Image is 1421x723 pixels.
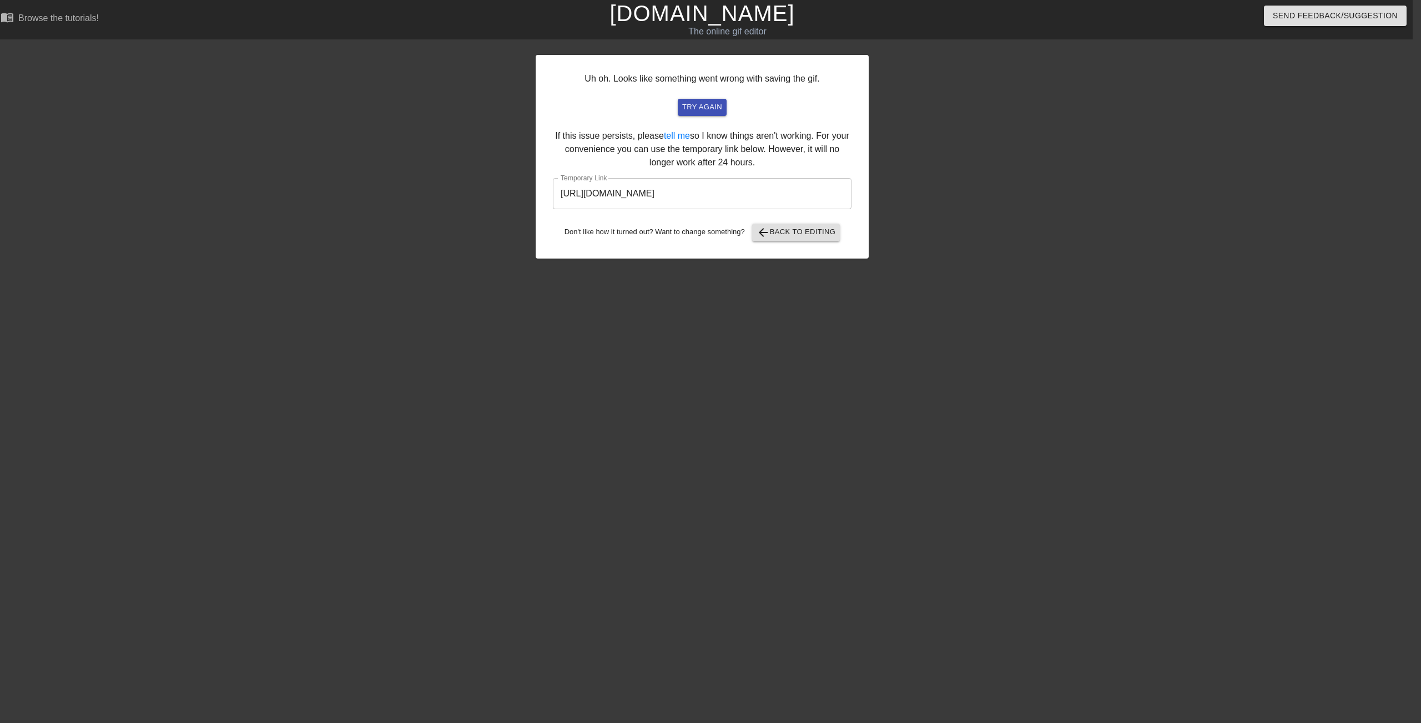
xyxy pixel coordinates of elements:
span: arrow_back [757,226,770,239]
span: try again [682,101,722,114]
a: [DOMAIN_NAME] [609,1,794,26]
input: bare [553,178,851,209]
button: Send Feedback/Suggestion [1264,6,1407,26]
span: Back to Editing [757,226,836,239]
div: Uh oh. Looks like something went wrong with saving the gif. If this issue persists, please so I k... [536,55,869,259]
button: Back to Editing [752,224,840,241]
span: menu_book [1,11,14,24]
a: tell me [664,131,690,140]
a: Browse the tutorials! [1,11,99,28]
span: Send Feedback/Suggestion [1273,9,1398,23]
div: The online gif editor [471,25,984,38]
div: Don't like how it turned out? Want to change something? [553,224,851,241]
div: Browse the tutorials! [18,13,99,23]
button: try again [678,99,727,116]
